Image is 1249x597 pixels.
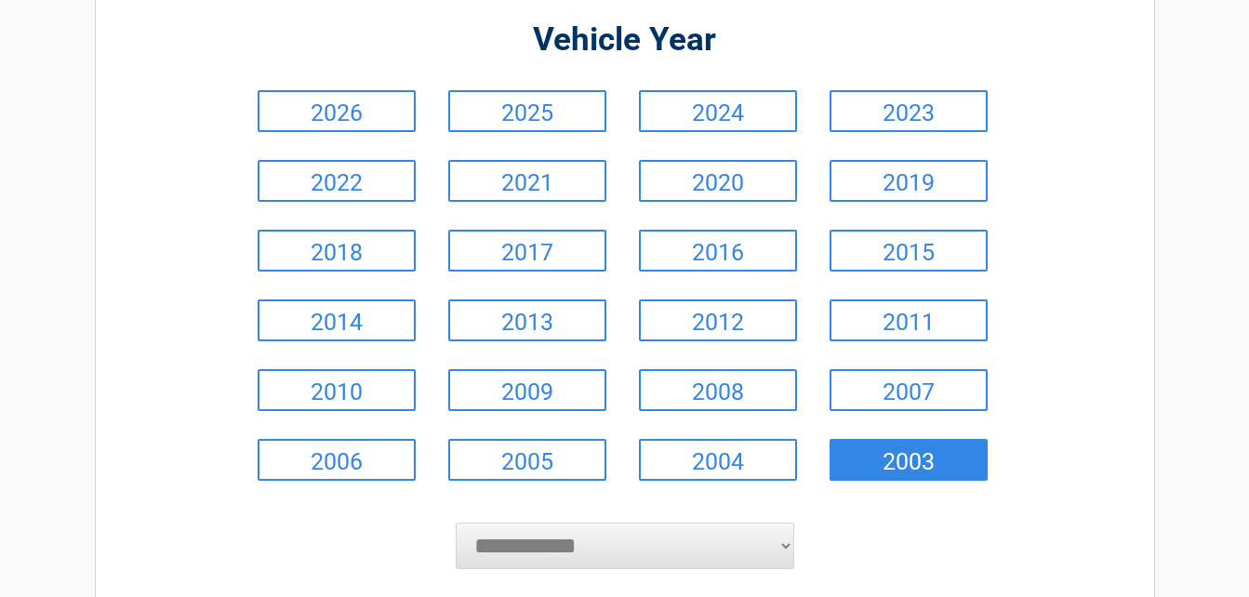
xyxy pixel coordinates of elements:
[830,160,988,202] a: 2019
[448,90,606,132] a: 2025
[830,90,988,132] a: 2023
[258,369,416,411] a: 2010
[258,299,416,341] a: 2014
[258,439,416,481] a: 2006
[258,90,416,132] a: 2026
[258,160,416,202] a: 2022
[639,299,797,341] a: 2012
[448,230,606,272] a: 2017
[830,299,988,341] a: 2011
[639,160,797,202] a: 2020
[830,439,988,481] a: 2003
[258,230,416,272] a: 2018
[448,299,606,341] a: 2013
[830,369,988,411] a: 2007
[639,369,797,411] a: 2008
[448,439,606,481] a: 2005
[448,369,606,411] a: 2009
[639,90,797,132] a: 2024
[639,439,797,481] a: 2004
[253,19,997,62] h2: Vehicle Year
[448,160,606,202] a: 2021
[639,230,797,272] a: 2016
[830,230,988,272] a: 2015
